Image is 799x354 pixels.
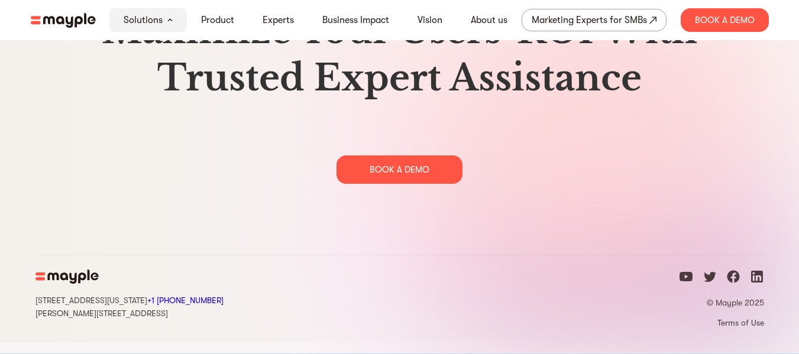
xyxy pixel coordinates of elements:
img: arrow-down [167,18,173,22]
h2: Maximize Your Users' ROI With Trusted Expert Assistance [35,7,764,102]
a: Marketing Experts for SMBs [522,9,667,31]
a: Product [201,13,234,27]
a: Call Mayple [147,295,224,305]
a: facebook icon [726,269,740,288]
div: Book A Demo [681,8,769,32]
div: Marketing Experts for SMBs [532,12,647,28]
img: mayple-logo [35,269,99,284]
div: [STREET_ADDRESS][US_STATE] [PERSON_NAME][STREET_ADDRESS] [35,293,224,319]
a: About us [471,13,507,27]
a: Solutions [124,13,163,27]
a: linkedin icon [750,269,764,288]
a: youtube icon [679,269,693,288]
a: Terms of Use [679,317,764,328]
img: mayple-logo [31,13,96,28]
a: Business Impact [322,13,389,27]
a: Experts [263,13,294,27]
a: twitter icon [703,269,717,288]
div: BOOK A DEMO [337,155,462,184]
a: Vision [418,13,442,27]
p: © Mayple 2025 [679,297,764,308]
